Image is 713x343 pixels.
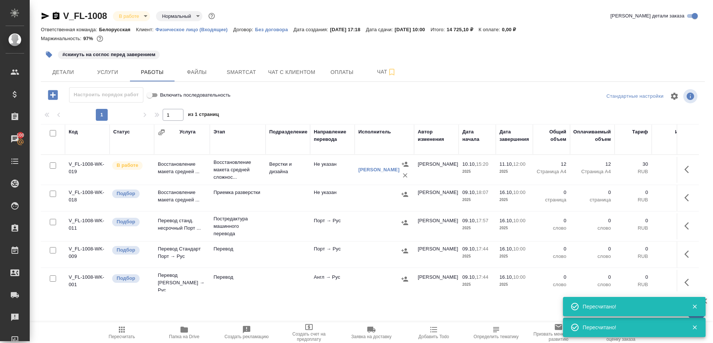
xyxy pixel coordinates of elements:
[499,246,513,252] p: 16.10,
[117,13,141,19] button: В работе
[618,217,648,224] p: 0
[160,91,231,99] span: Включить последовательность
[155,27,233,32] p: Физическое лицо (Входящие)
[655,245,689,253] p: 0
[618,281,648,288] p: RUB
[65,185,110,211] td: V_FL-1008-WK-018
[188,110,219,121] span: из 1 страниц
[255,27,294,32] p: Без договора
[462,196,492,204] p: 2025
[499,161,513,167] p: 11.10,
[537,217,566,224] p: 0
[400,170,411,181] button: Удалить
[499,190,513,195] p: 16.10,
[687,324,702,331] button: Закрыть
[399,217,410,228] button: Назначить
[462,281,492,288] p: 2025
[179,128,195,136] div: Услуга
[52,12,61,20] button: Скопировать ссылку
[473,334,518,339] span: Определить тематику
[41,12,50,20] button: Скопировать ссылку для ЯМессенджера
[499,281,529,288] p: 2025
[90,68,126,77] span: Услуги
[154,185,210,211] td: Восстановление макета средней ...
[65,157,110,183] td: V_FL-1008-WK-019
[111,217,150,227] div: Можно подбирать исполнителей
[340,322,403,343] button: Заявка на доставку
[462,190,476,195] p: 09.10,
[330,27,366,32] p: [DATE] 17:18
[675,128,689,136] div: Итого
[414,242,459,268] td: [PERSON_NAME]
[502,27,522,32] p: 0,00 ₽
[479,27,502,32] p: К оплате:
[618,189,648,196] p: 0
[310,213,355,239] td: Порт → Рус
[99,27,136,32] p: Белорусская
[632,128,648,136] div: Тариф
[447,27,479,32] p: 14 725,10 ₽
[117,162,138,169] p: В работе
[117,218,135,226] p: Подбор
[214,245,262,253] p: Перевод
[269,128,307,136] div: Подразделение
[158,129,165,136] button: Сгруппировать
[476,274,488,280] p: 17:44
[134,68,170,77] span: Работы
[462,253,492,260] p: 2025
[310,185,355,211] td: Не указан
[351,334,391,339] span: Заявка на доставку
[574,281,611,288] p: слово
[109,334,135,339] span: Пересчитать
[207,11,216,21] button: Доп статусы указывают на важность/срочность заказа
[655,253,689,260] p: RUB
[618,161,648,168] p: 30
[532,331,585,342] span: Призвать менеджера по развитию
[655,196,689,204] p: RUB
[278,322,340,343] button: Создать счет на предоплату
[63,11,107,21] a: V_FL-1008
[430,27,446,32] p: Итого:
[465,322,527,343] button: Определить тематику
[111,161,150,171] div: Исполнитель выполняет работу
[169,334,199,339] span: Папка на Drive
[358,167,400,172] a: [PERSON_NAME]
[499,128,529,143] div: Дата завершения
[62,51,155,58] p: #скинуть на соглос перед заверением
[655,161,689,168] p: 360
[513,190,525,195] p: 10:00
[574,224,611,232] p: слово
[156,11,202,21] div: В работе
[462,274,476,280] p: 09.10,
[655,217,689,224] p: 0
[462,246,476,252] p: 09.10,
[537,128,566,143] div: Общий объем
[680,161,698,178] button: Здесь прячутся важные кнопки
[513,246,525,252] p: 10:00
[618,224,648,232] p: RUB
[293,27,330,32] p: Дата создания:
[358,128,391,136] div: Исполнитель
[214,274,262,281] p: Перевод
[324,68,360,77] span: Оплаты
[366,27,394,32] p: Дата сдачи:
[611,12,684,20] span: [PERSON_NAME] детали заказа
[266,157,310,183] td: Верстки и дизайна
[154,242,210,268] td: Перевод Стандарт Порт → Рус
[618,253,648,260] p: RUB
[537,196,566,204] p: страница
[499,168,529,175] p: 2025
[414,185,459,211] td: [PERSON_NAME]
[573,128,611,143] div: Оплачиваемый объем
[117,246,135,254] p: Подбор
[680,217,698,235] button: Здесь прячутся важные кнопки
[154,268,210,298] td: Перевод [PERSON_NAME] → Рус
[499,224,529,232] p: 2025
[154,213,210,239] td: Перевод станд. несрочный Порт ...
[513,218,525,223] p: 10:00
[369,67,404,77] span: Чат
[179,68,215,77] span: Файлы
[537,274,566,281] p: 0
[57,51,160,57] span: скинуть на соглос перед заверением
[399,274,410,285] button: Назначить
